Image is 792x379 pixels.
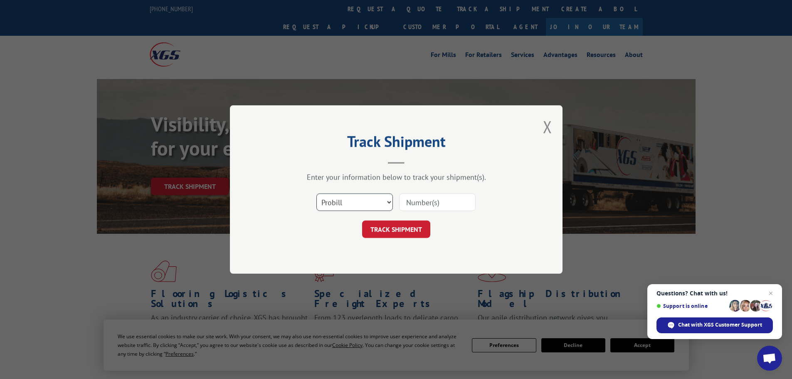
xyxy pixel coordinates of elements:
[678,321,762,329] span: Chat with XGS Customer Support
[362,220,430,238] button: TRACK SHIPMENT
[271,172,521,182] div: Enter your information below to track your shipment(s).
[399,193,476,211] input: Number(s)
[656,290,773,297] span: Questions? Chat with us!
[543,116,552,138] button: Close modal
[757,346,782,371] a: Open chat
[271,136,521,151] h2: Track Shipment
[656,303,726,309] span: Support is online
[656,317,773,333] span: Chat with XGS Customer Support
